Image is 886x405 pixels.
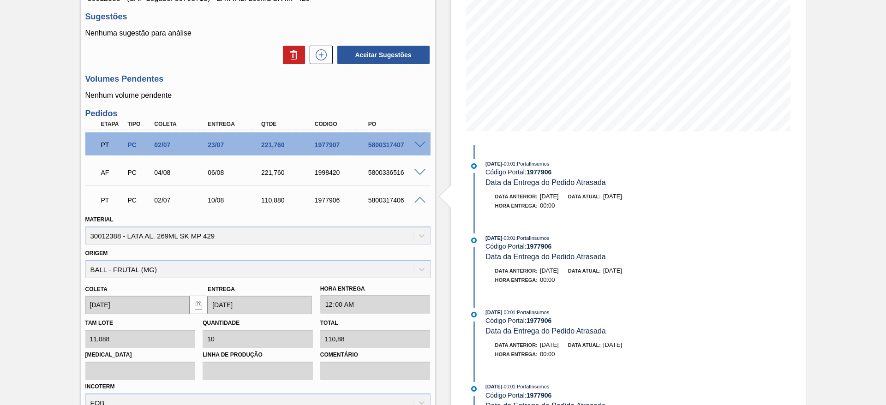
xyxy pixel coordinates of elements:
div: Pedido de Compra [125,141,153,149]
label: [MEDICAL_DATA] [85,348,196,362]
label: Linha de Produção [203,348,313,362]
div: Pedido em Trânsito [99,190,126,210]
div: 10/08/2025 [205,197,265,204]
div: 5800336516 [366,169,426,176]
div: Qtde [259,121,319,127]
span: 00:00 [540,202,555,209]
img: locked [193,299,204,310]
label: Comentário [320,348,431,362]
div: Pedido em Trânsito [99,135,126,155]
span: 00:00 [540,351,555,357]
div: Pedido de Compra [125,169,153,176]
div: 04/08/2025 [152,169,212,176]
span: - 00:01 [503,236,515,241]
span: - 00:01 [503,384,515,389]
label: Total [320,320,338,326]
span: Hora Entrega : [495,203,538,208]
span: Hora Entrega : [495,277,538,283]
button: locked [189,296,208,314]
div: 1977906 [312,197,372,204]
img: atual [471,312,477,317]
p: PT [101,141,124,149]
p: Nenhuma sugestão para análise [85,29,431,37]
div: 110,880 [259,197,319,204]
span: Data anterior: [495,342,538,348]
input: dd/mm/yyyy [208,296,312,314]
span: - 00:01 [503,161,515,167]
span: [DATE] [540,341,559,348]
span: Data anterior: [495,268,538,274]
span: [DATE] [485,384,502,389]
div: Etapa [99,121,126,127]
span: : PortalInsumos [515,384,549,389]
div: Aguardando Faturamento [99,162,126,183]
span: [DATE] [603,341,622,348]
div: Excluir Sugestões [278,46,305,64]
span: [DATE] [485,235,502,241]
div: Tipo [125,121,153,127]
span: Data da Entrega do Pedido Atrasada [485,253,606,261]
div: Código Portal: [485,168,705,176]
div: 1977907 [312,141,372,149]
span: [DATE] [603,193,622,200]
span: : PortalInsumos [515,235,549,241]
h3: Sugestões [85,12,431,22]
span: [DATE] [485,161,502,167]
label: Tam lote [85,320,113,326]
div: 06/08/2025 [205,169,265,176]
div: 02/07/2025 [152,141,212,149]
label: Hora Entrega [320,282,431,296]
div: 221,760 [259,141,319,149]
img: atual [471,386,477,392]
span: - 00:01 [503,310,515,315]
span: [DATE] [540,267,559,274]
strong: 1977906 [527,168,552,176]
div: Código Portal: [485,317,705,324]
div: Código Portal: [485,392,705,399]
div: Código Portal: [485,243,705,250]
label: Material [85,216,114,223]
input: dd/mm/yyyy [85,296,190,314]
div: Entrega [205,121,265,127]
span: Data atual: [568,194,601,199]
div: 23/07/2025 [205,141,265,149]
div: 221,760 [259,169,319,176]
h3: Volumes Pendentes [85,74,431,84]
span: [DATE] [485,310,502,315]
div: 1998420 [312,169,372,176]
div: Pedido de Compra [125,197,153,204]
span: [DATE] [540,193,559,200]
img: atual [471,238,477,243]
h3: Pedidos [85,109,431,119]
div: Coleta [152,121,212,127]
button: Aceitar Sugestões [337,46,430,64]
strong: 1977906 [527,317,552,324]
span: [DATE] [603,267,622,274]
span: : PortalInsumos [515,161,549,167]
img: atual [471,163,477,169]
span: Data anterior: [495,194,538,199]
div: Aceitar Sugestões [333,45,431,65]
span: 00:00 [540,276,555,283]
label: Coleta [85,286,108,292]
strong: 1977906 [527,392,552,399]
span: Data atual: [568,268,601,274]
span: Data da Entrega do Pedido Atrasada [485,179,606,186]
div: 02/07/2025 [152,197,212,204]
p: AF [101,169,124,176]
span: : PortalInsumos [515,310,549,315]
p: PT [101,197,124,204]
span: Hora Entrega : [495,351,538,357]
p: Nenhum volume pendente [85,91,431,100]
div: 5800317407 [366,141,426,149]
span: Data da Entrega do Pedido Atrasada [485,327,606,335]
span: Data atual: [568,342,601,348]
strong: 1977906 [527,243,552,250]
div: Código [312,121,372,127]
label: Quantidade [203,320,239,326]
div: 5800317406 [366,197,426,204]
div: Nova sugestão [305,46,333,64]
div: PO [366,121,426,127]
label: Entrega [208,286,235,292]
label: Origem [85,250,108,256]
